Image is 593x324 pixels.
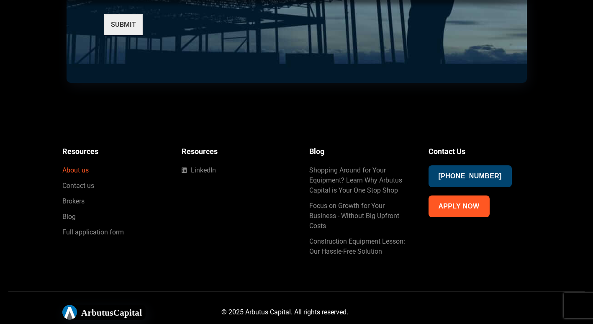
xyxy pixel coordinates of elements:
span: Brokers [62,196,85,206]
a: Blog [62,212,165,222]
span: Blog [62,212,76,222]
a: [PHONE_NUMBER] [429,165,512,187]
span: © 2025 Arbutus Capital. All rights reserved. [221,308,348,316]
a: Construction Equipment Lesson: Our Hassle-Free Solution [309,237,412,257]
button: SUBMIT [104,14,143,35]
a: Full application form [62,227,165,237]
span: About us [62,165,89,175]
span: LinkedIn [189,165,216,175]
span: Full application form [62,227,124,237]
a: Shopping Around for Your Equipment? Learn Why Arbutus Capital is Your One Stop Shop [309,165,412,195]
h5: Resources [62,146,165,157]
a: Apply Now [429,195,490,217]
a: Focus on Growth for Your Business - Without Big Upfront Costs [309,201,412,231]
span: Contact us [62,181,94,191]
h5: Contact Us [429,146,531,157]
span: Apply Now [439,201,480,212]
span: [PHONE_NUMBER] [439,170,502,182]
h5: Resources [182,146,293,157]
a: Brokers [62,196,165,206]
a: About us [62,165,165,175]
a: LinkedIn [182,165,293,175]
h5: Blog [309,146,412,157]
a: Contact us [62,181,165,191]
